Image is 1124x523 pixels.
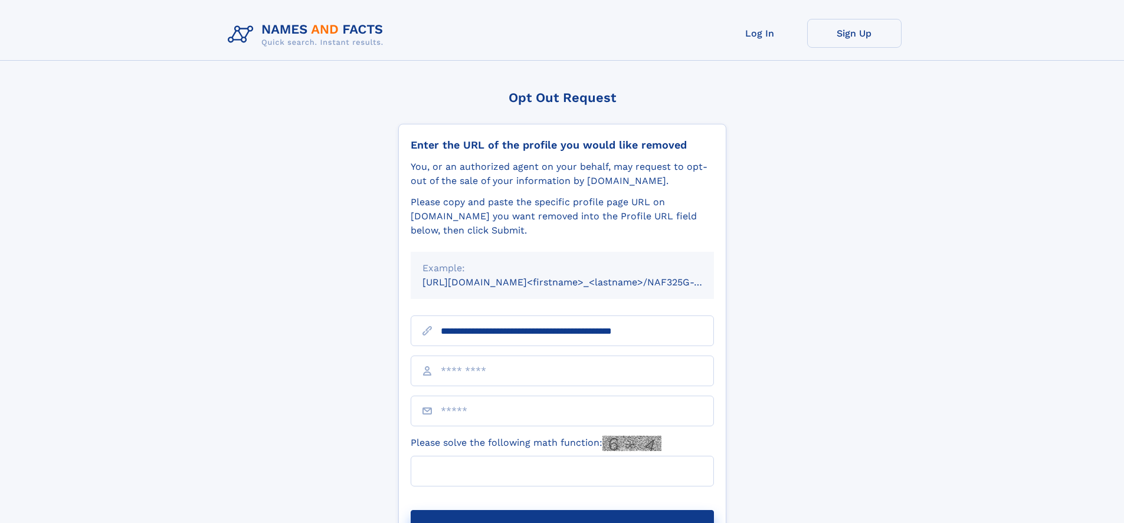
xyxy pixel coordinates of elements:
div: Please copy and paste the specific profile page URL on [DOMAIN_NAME] you want removed into the Pr... [411,195,714,238]
div: Example: [422,261,702,275]
div: You, or an authorized agent on your behalf, may request to opt-out of the sale of your informatio... [411,160,714,188]
img: Logo Names and Facts [223,19,393,51]
small: [URL][DOMAIN_NAME]<firstname>_<lastname>/NAF325G-xxxxxxxx [422,277,736,288]
label: Please solve the following math function: [411,436,661,451]
a: Log In [713,19,807,48]
a: Sign Up [807,19,902,48]
div: Opt Out Request [398,90,726,105]
div: Enter the URL of the profile you would like removed [411,139,714,152]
